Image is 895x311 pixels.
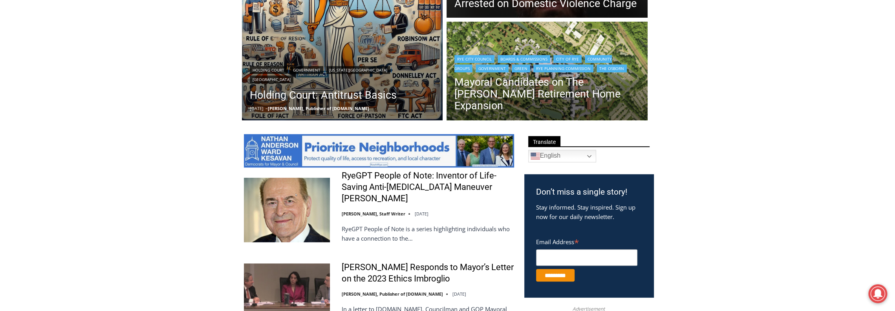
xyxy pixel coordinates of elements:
a: City of Rye [553,55,582,63]
span: – [265,105,268,111]
a: English [528,150,596,162]
time: [DATE] [452,291,466,297]
div: | | | | | | | [454,53,640,72]
a: [PERSON_NAME] Responds to Mayor’s Letter on the 2023 Ethics Imbroglio [342,262,514,284]
time: [DATE] [415,211,428,217]
a: Mayoral Candidates on The [PERSON_NAME] Retirement Home Expansion [454,76,640,112]
span: Intern @ [DOMAIN_NAME] [205,78,364,96]
a: RyeGPT People of Note: Inventor of Life-Saving Anti-[MEDICAL_DATA] Maneuver [PERSON_NAME] [342,170,514,204]
a: Read More Mayoral Candidates on The Osborn Retirement Home Expansion [447,22,648,122]
time: [DATE] [250,105,264,111]
img: (PHOTO: Illustrative plan of The Osborn's proposed site plan from the July 10, 2025 planning comm... [447,22,648,122]
img: RyeGPT People of Note: Inventor of Life-Saving Anti-Choking Maneuver Dr. Henry Heimlich [244,178,330,242]
a: Intern @ [DOMAIN_NAME] [189,76,381,98]
a: Boards & Commissions [498,55,550,63]
a: The Osborn [597,64,627,72]
h3: Don’t miss a single story! [536,186,642,199]
p: Stay informed. Stay inspired. Sign up now for our daily newsletter. [536,202,642,221]
a: Rye City Council [454,55,494,63]
a: Green [512,64,530,72]
a: Government [290,66,323,74]
a: Rye Planning Commission [533,64,593,72]
a: [PERSON_NAME], Publisher of [DOMAIN_NAME] [268,105,369,111]
a: Holding Court [250,66,287,74]
img: en [531,151,540,161]
a: [PERSON_NAME], Publisher of [DOMAIN_NAME] [342,291,443,297]
div: | | | [250,64,435,83]
div: "[PERSON_NAME] and I covered the [DATE] Parade, which was a really eye opening experience as I ha... [198,0,371,76]
a: [PERSON_NAME], Staff Writer [342,211,405,217]
a: [GEOGRAPHIC_DATA] [250,75,293,83]
p: RyeGPT People of Note is a series highlighting individuals who have a connection to the… [342,224,514,243]
span: Translate [528,136,560,147]
label: Email Address [536,234,637,248]
a: Government [476,64,509,72]
a: [US_STATE][GEOGRAPHIC_DATA] [326,66,390,74]
a: Holding Court: Antitrust Basics [250,87,435,103]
